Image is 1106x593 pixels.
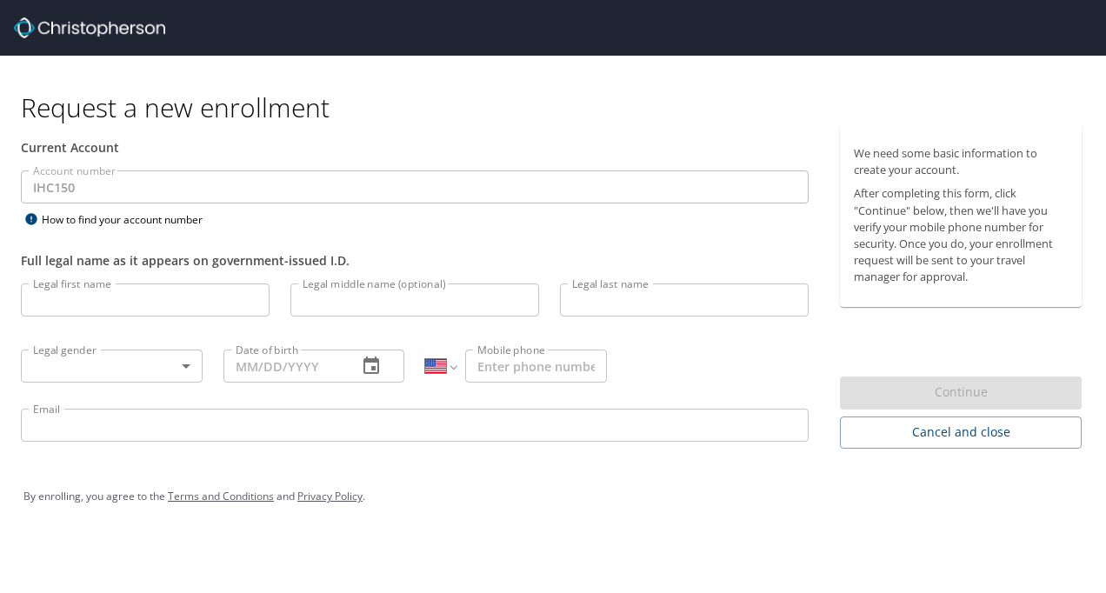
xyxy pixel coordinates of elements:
[23,475,1083,518] div: By enrolling, you agree to the and .
[465,350,607,383] input: Enter phone number
[223,350,344,383] input: MM/DD/YYYY
[14,17,165,38] img: cbt logo
[21,90,1096,124] h1: Request a new enrollment
[168,489,274,503] a: Terms and Conditions
[21,350,203,383] div: ​
[21,138,809,157] div: Current Account
[21,251,809,270] div: Full legal name as it appears on government-issued I.D.
[854,145,1068,178] p: We need some basic information to create your account.
[840,416,1082,449] button: Cancel and close
[21,209,238,230] div: How to find your account number
[854,422,1068,443] span: Cancel and close
[854,185,1068,285] p: After completing this form, click "Continue" below, then we'll have you verify your mobile phone ...
[297,489,363,503] a: Privacy Policy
